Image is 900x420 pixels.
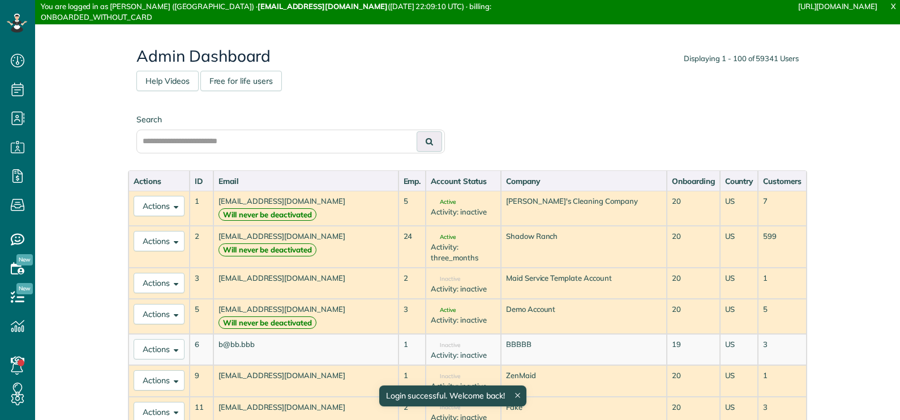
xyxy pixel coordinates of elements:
td: 20 [667,226,720,268]
span: Inactive [431,405,460,410]
div: Emp. [404,175,421,187]
strong: Will never be deactivated [218,243,316,256]
td: 2 [190,226,213,268]
div: ID [195,175,208,187]
td: 1 [190,191,213,226]
td: 3 [758,334,807,365]
div: Displaying 1 - 100 of 59341 Users [684,53,799,64]
td: US [720,226,758,268]
div: Activity: inactive [431,350,495,361]
span: New [16,283,33,294]
td: 2 [398,268,426,299]
div: Country [725,175,753,187]
td: 7 [758,191,807,226]
td: US [720,299,758,334]
td: [EMAIL_ADDRESS][DOMAIN_NAME] [213,268,398,299]
a: Help Videos [136,71,199,91]
span: Inactive [431,342,460,348]
div: Login successful. Welcome back! [379,385,526,406]
td: 1 [758,365,807,396]
button: Actions [134,231,185,251]
span: New [16,254,33,265]
td: US [720,191,758,226]
h2: Admin Dashboard [136,48,799,65]
td: 3 [190,268,213,299]
td: Demo Account [501,299,667,334]
div: Activity: inactive [431,284,495,294]
td: 24 [398,226,426,268]
span: Inactive [431,374,460,379]
span: Active [431,307,456,313]
div: Account Status [431,175,495,187]
td: 1 [398,365,426,396]
div: Email [218,175,393,187]
td: 1 [758,268,807,299]
button: Actions [134,370,185,391]
td: [EMAIL_ADDRESS][DOMAIN_NAME] [213,299,398,334]
td: 5 [398,191,426,226]
span: Active [431,199,456,205]
td: US [720,268,758,299]
div: Activity: inactive [431,381,495,392]
td: 19 [667,334,720,365]
div: Customers [763,175,802,187]
strong: [EMAIL_ADDRESS][DOMAIN_NAME] [258,2,388,11]
td: [EMAIL_ADDRESS][DOMAIN_NAME] [213,226,398,268]
td: 1 [398,334,426,365]
td: 5 [190,299,213,334]
div: Activity: inactive [431,207,495,217]
td: 20 [667,365,720,396]
div: Activity: inactive [431,315,495,325]
div: Company [506,175,662,187]
td: US [720,365,758,396]
span: Inactive [431,276,460,282]
td: 3 [398,299,426,334]
strong: Will never be deactivated [218,208,316,221]
div: Onboarding [672,175,715,187]
td: Maid Service Template Account [501,268,667,299]
button: Actions [134,339,185,359]
td: 20 [667,268,720,299]
td: US [720,334,758,365]
td: [EMAIL_ADDRESS][DOMAIN_NAME] [213,191,398,226]
span: Active [431,234,456,240]
td: Shadow Ranch [501,226,667,268]
div: Actions [134,175,185,187]
td: BBBBB [501,334,667,365]
button: Actions [134,196,185,216]
a: [URL][DOMAIN_NAME] [798,2,877,11]
td: b@bb.bbb [213,334,398,365]
label: Search [136,114,445,125]
td: 20 [667,191,720,226]
button: Actions [134,273,185,293]
a: Free for life users [200,71,282,91]
td: 20 [667,299,720,334]
button: Actions [134,304,185,324]
strong: Will never be deactivated [218,316,316,329]
div: Activity: three_months [431,242,495,263]
td: 6 [190,334,213,365]
td: 5 [758,299,807,334]
td: 9 [190,365,213,396]
td: ZenMaid [501,365,667,396]
td: 599 [758,226,807,268]
td: [PERSON_NAME]'s Cleaning Company [501,191,667,226]
td: [EMAIL_ADDRESS][DOMAIN_NAME] [213,365,398,396]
